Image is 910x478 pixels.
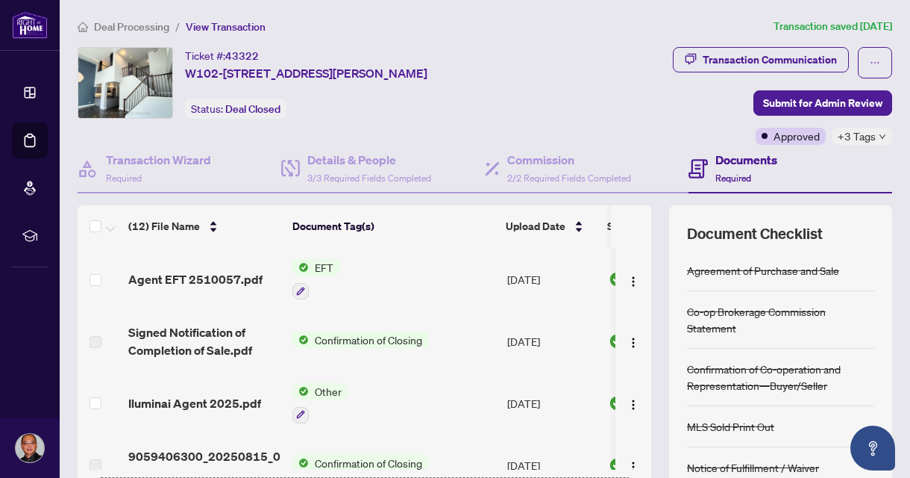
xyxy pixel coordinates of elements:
[687,303,874,336] div: Co-op Brokerage Commission Statement
[715,173,751,184] span: Required
[307,173,431,184] span: 3/3 Required Fields Completed
[309,259,339,276] span: EFT
[309,383,348,400] span: Other
[292,383,309,400] img: Status Icon
[225,102,280,116] span: Deal Closed
[185,64,427,82] span: W102-[STREET_ADDRESS][PERSON_NAME]
[687,223,823,244] span: Document Checklist
[94,20,169,34] span: Deal Processing
[292,455,309,471] img: Status Icon
[763,91,882,115] span: Submit for Admin Review
[687,262,839,279] div: Agreement of Purchase and Sale
[292,455,428,471] button: Status IconConfirmation of Closing
[225,49,259,63] span: 43322
[715,151,777,169] h4: Documents
[128,394,261,412] span: Iluminai Agent 2025.pdf
[292,332,309,348] img: Status Icon
[78,48,172,118] img: IMG-C12060280_1.jpg
[627,461,639,473] img: Logo
[128,323,280,359] span: Signed Notification of Completion of Sale.pdf
[773,128,820,144] span: Approved
[870,58,880,68] span: ellipsis
[309,332,428,348] span: Confirmation of Closing
[292,259,309,276] img: Status Icon
[185,99,286,119] div: Status:
[627,399,639,411] img: Logo
[627,337,639,349] img: Logo
[16,434,44,462] img: Profile Icon
[879,133,886,140] span: down
[609,333,625,350] img: Document Status
[500,205,601,247] th: Upload Date
[506,218,565,235] span: Upload Date
[501,247,603,311] td: [DATE]
[292,332,428,348] button: Status IconConfirmation of Closing
[78,22,88,32] span: home
[627,276,639,288] img: Logo
[687,418,774,435] div: MLS Sold Print Out
[703,48,837,72] div: Transaction Communication
[609,457,625,474] img: Document Status
[621,453,645,477] button: Logo
[850,426,895,471] button: Open asap
[687,459,819,476] div: Notice of Fulfillment / Waiver
[12,11,48,39] img: logo
[601,205,728,247] th: Status
[307,151,431,169] h4: Details & People
[106,151,211,169] h4: Transaction Wizard
[609,395,625,412] img: Document Status
[838,128,876,145] span: +3 Tags
[106,173,142,184] span: Required
[507,151,631,169] h4: Commission
[185,47,259,64] div: Ticket #:
[175,18,180,35] li: /
[687,361,874,394] div: Confirmation of Co-operation and Representation—Buyer/Seller
[186,20,266,34] span: View Transaction
[621,391,645,415] button: Logo
[286,205,500,247] th: Document Tag(s)
[292,383,348,423] button: Status IconOther
[773,18,892,35] article: Transaction saved [DATE]
[309,455,428,471] span: Confirmation of Closing
[607,218,638,235] span: Status
[621,329,645,353] button: Logo
[609,271,625,288] img: Document Status
[128,270,263,288] span: Agent EFT 2510057.pdf
[122,205,286,247] th: (12) File Name
[501,311,603,371] td: [DATE]
[621,267,645,291] button: Logo
[507,173,631,184] span: 2/2 Required Fields Completed
[501,371,603,435] td: [DATE]
[128,218,200,235] span: (12) File Name
[753,90,892,116] button: Submit for Admin Review
[292,259,339,299] button: Status IconEFT
[673,47,849,72] button: Transaction Communication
